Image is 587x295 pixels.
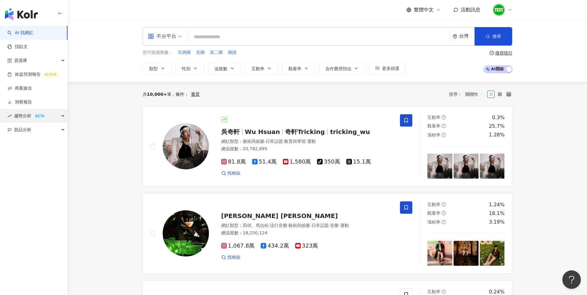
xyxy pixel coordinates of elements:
span: Wu Hsuan [245,128,280,135]
img: post-image [454,154,479,179]
span: 教育與學習 [284,139,306,144]
span: · [287,223,288,228]
div: 25.7% [489,123,505,130]
button: 搜尋 [475,27,512,46]
span: 漲粉率 [427,132,440,137]
a: searchAI 找網紅 [7,30,33,36]
span: 資源庫 [14,54,27,67]
div: 0.3% [492,114,505,121]
span: 條件 ： [171,92,189,97]
span: question-circle [442,220,446,224]
span: 性別 [182,66,190,71]
span: 菲媽團 [178,50,191,56]
span: 追蹤數 [214,66,227,71]
div: 重置 [191,92,200,97]
span: 競品分析 [14,123,31,137]
span: 關聯性 [465,89,484,99]
div: 排序： [449,89,487,99]
button: 互動率 [245,62,278,75]
div: 網紅類型 ： [221,139,393,145]
span: 首團 [196,50,205,56]
img: KOL Avatar [163,210,209,257]
a: 效益預測報告ALPHA [7,71,59,78]
a: 洞察報告 [7,99,32,105]
span: 更多篩選 [382,66,399,71]
div: 不分平台 [148,31,176,41]
a: 找相似 [221,254,240,261]
span: 日常話題 [266,139,283,144]
span: question-circle [442,115,446,119]
a: 找相似 [221,170,240,176]
span: 觀看率 [427,123,440,128]
span: 51.4萬 [252,159,277,165]
span: 搜尋 [492,34,501,39]
img: logo [5,8,38,20]
span: 1,067.8萬 [221,243,255,249]
span: 活動訊息 [461,7,480,13]
span: · [310,223,311,228]
span: · [264,139,266,144]
span: question-circle [442,211,446,215]
span: 藝術與娛樂 [288,223,310,228]
div: 台灣 [459,34,475,39]
div: BETA [33,113,47,119]
span: question-circle [490,51,494,55]
div: 共 筆 [143,92,172,97]
span: 音樂 [330,223,339,228]
span: 觀看率 [288,66,301,71]
button: 首團 [196,49,205,56]
div: 18.1% [489,210,505,217]
span: 日常話題 [312,223,329,228]
span: rise [7,114,12,118]
span: · [269,223,270,228]
span: 合作費用預估 [325,66,351,71]
button: 第二團 [210,49,223,56]
span: 互動率 [251,66,264,71]
span: appstore [148,33,154,39]
img: unnamed.png [493,4,505,16]
button: 類型 [143,62,172,75]
span: 找相似 [227,170,240,176]
div: 總追蹤數 ： 18,250,124 [221,230,393,236]
span: 運動 [307,139,316,144]
span: question-circle [442,289,446,294]
div: 網紅類型 ： [221,223,393,229]
img: post-image [480,154,505,179]
span: 81.8萬 [221,159,246,165]
span: · [283,139,284,144]
button: 菲媽團 [177,49,191,56]
iframe: Help Scout Beacon - Open [562,270,581,289]
span: 觀看率 [427,211,440,216]
span: 趨勢分析 [14,109,47,123]
a: 商案媒合 [7,85,32,91]
span: environment [453,34,457,39]
span: 您可能感興趣： [143,50,173,56]
span: 藝術與娛樂 [243,139,264,144]
span: 流行音樂 [270,223,287,228]
span: 田徑、馬拉松 [243,223,269,228]
span: 323萬 [295,243,318,249]
span: 繁體中文 [414,6,434,13]
span: tricking_wu [330,128,370,135]
span: question-circle [442,202,446,207]
span: 第二團 [210,50,223,56]
span: 類型 [149,66,158,71]
a: KOL Avatar[PERSON_NAME] [PERSON_NAME]網紅類型：田徑、馬拉松·流行音樂·藝術與娛樂·日常話題·音樂·運動總追蹤數：18,250,1241,067.8萬434.... [143,194,512,273]
span: question-circle [442,124,446,128]
img: post-image [427,241,452,266]
span: 找相似 [227,254,240,261]
button: 觀看率 [282,62,315,75]
div: 搜尋指引 [495,51,512,55]
span: 350萬 [317,159,340,165]
img: post-image [480,241,505,266]
img: post-image [454,241,479,266]
span: 奇軒Tricking [285,128,325,135]
div: 總追蹤數 ： 20,782,895 [221,146,393,152]
span: 互動率 [427,289,440,294]
button: 追蹤數 [208,62,241,75]
div: 1.28% [489,131,505,138]
div: 3.19% [489,219,505,225]
span: 10,000+ [147,92,167,97]
span: question-circle [442,133,446,137]
a: KOL Avatar吳奇軒Wu Hsuan奇軒Trickingtricking_wu網紅類型：藝術與娛樂·日常話題·教育與學習·運動總追蹤數：20,782,89581.8萬51.4萬1,580萬... [143,107,512,186]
